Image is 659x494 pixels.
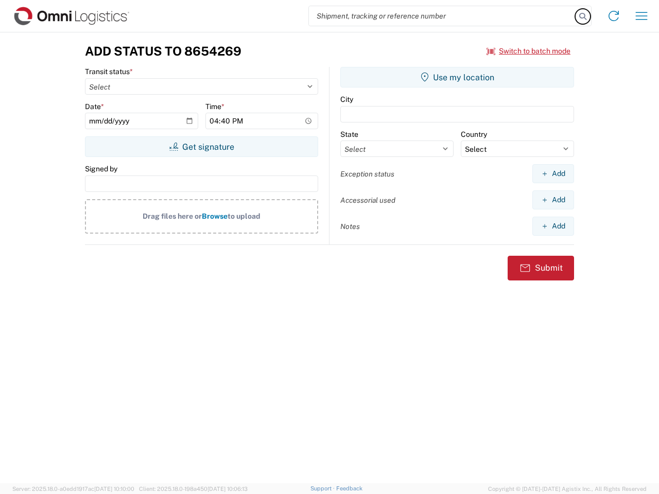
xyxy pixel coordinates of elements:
[85,44,241,59] h3: Add Status to 8654269
[205,102,224,111] label: Time
[340,222,360,231] label: Notes
[85,67,133,76] label: Transit status
[508,256,574,280] button: Submit
[532,190,574,209] button: Add
[85,164,117,173] label: Signed by
[336,485,362,491] a: Feedback
[532,164,574,183] button: Add
[143,212,202,220] span: Drag files here or
[228,212,261,220] span: to upload
[94,486,134,492] span: [DATE] 10:10:00
[340,196,395,205] label: Accessorial used
[85,136,318,157] button: Get signature
[340,130,358,139] label: State
[85,102,104,111] label: Date
[310,485,336,491] a: Support
[139,486,248,492] span: Client: 2025.18.0-198a450
[202,212,228,220] span: Browse
[207,486,248,492] span: [DATE] 10:06:13
[488,484,647,493] span: Copyright © [DATE]-[DATE] Agistix Inc., All Rights Reserved
[532,217,574,236] button: Add
[340,95,353,104] label: City
[309,6,576,26] input: Shipment, tracking or reference number
[487,43,570,60] button: Switch to batch mode
[340,67,574,87] button: Use my location
[461,130,487,139] label: Country
[12,486,134,492] span: Server: 2025.18.0-a0edd1917ac
[340,169,394,179] label: Exception status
